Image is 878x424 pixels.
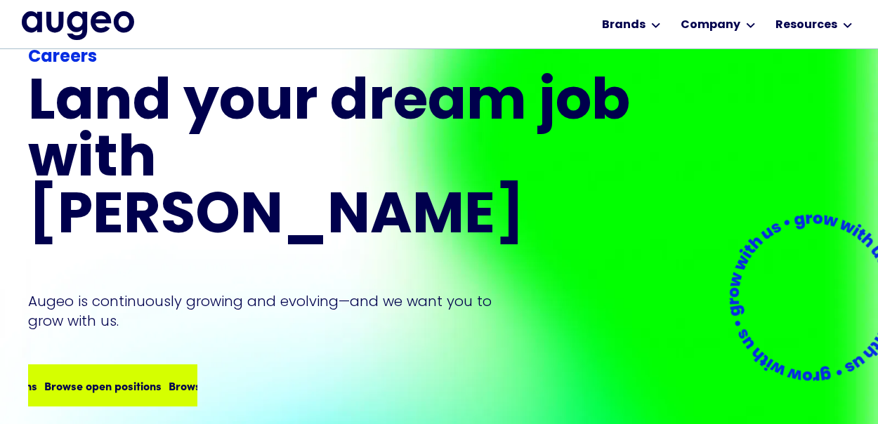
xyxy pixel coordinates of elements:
[28,49,97,66] strong: Careers
[602,17,646,34] div: Brands
[681,17,740,34] div: Company
[28,364,197,406] a: Browse open positionsBrowse open positionsBrowse open positions
[28,291,511,331] p: Augeo is continuously growing and evolving—and we want you to grow with us.
[28,76,635,246] h1: Land your dream job﻿ with [PERSON_NAME]
[40,377,157,394] div: Browse open positions
[22,11,134,39] a: home
[22,11,134,39] img: Augeo's full logo in midnight blue.
[164,377,282,394] div: Browse open positions
[775,17,837,34] div: Resources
